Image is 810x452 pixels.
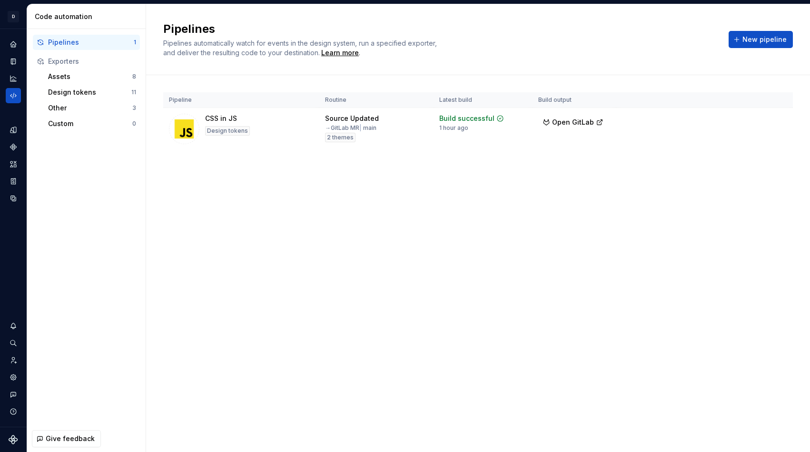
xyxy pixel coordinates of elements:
a: Design tokens [6,122,21,138]
div: 8 [132,73,136,80]
button: D [2,6,25,27]
button: Contact support [6,387,21,402]
button: New pipeline [729,31,793,48]
a: Learn more [321,48,359,58]
button: Other3 [44,100,140,116]
div: Custom [48,119,132,128]
div: 1 hour ago [439,124,468,132]
div: Design tokens [205,126,250,136]
button: Give feedback [32,430,101,447]
a: Code automation [6,88,21,103]
div: 0 [132,120,136,128]
th: Pipeline [163,92,319,108]
div: Build successful [439,114,494,123]
div: Other [48,103,132,113]
button: Notifications [6,318,21,334]
span: Open GitLab [552,118,594,127]
div: → GitLab MR main [325,124,376,132]
div: Assets [48,72,132,81]
a: Data sources [6,191,21,206]
svg: Supernova Logo [9,435,18,444]
button: Open GitLab [538,114,608,131]
a: Analytics [6,71,21,86]
a: Settings [6,370,21,385]
a: Assets [6,157,21,172]
h2: Pipelines [163,21,717,37]
div: D [8,11,19,22]
div: CSS in JS [205,114,237,123]
div: Source Updated [325,114,379,123]
th: Latest build [434,92,533,108]
button: Pipelines1 [33,35,140,50]
div: 1 [134,39,136,46]
div: Pipelines [48,38,134,47]
div: Code automation [35,12,142,21]
a: Invite team [6,353,21,368]
span: Give feedback [46,434,95,443]
span: New pipeline [742,35,787,44]
a: Documentation [6,54,21,69]
th: Routine [319,92,434,108]
span: Pipelines automatically watch for events in the design system, run a specified exporter, and deli... [163,39,439,57]
span: . [320,49,360,57]
a: Storybook stories [6,174,21,189]
span: | [359,124,362,131]
span: 2 themes [327,134,354,141]
button: Custom0 [44,116,140,131]
th: Build output [533,92,616,108]
div: Design tokens [48,88,131,97]
div: Exporters [48,57,136,66]
a: Home [6,37,21,52]
button: Design tokens11 [44,85,140,100]
button: Search ⌘K [6,335,21,351]
a: Components [6,139,21,155]
button: Assets8 [44,69,140,84]
div: 3 [132,104,136,112]
div: 11 [131,88,136,96]
a: Open GitLab [538,119,608,128]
